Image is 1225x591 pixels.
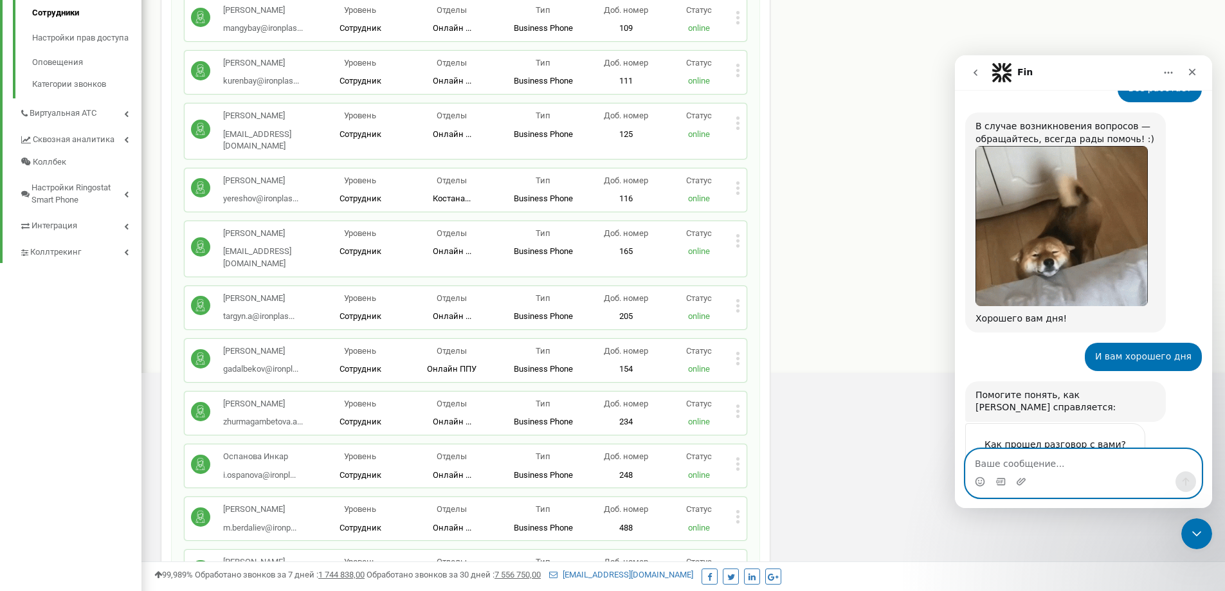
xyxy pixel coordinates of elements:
[223,57,299,69] p: [PERSON_NAME]
[19,211,141,237] a: Интеграция
[437,293,467,303] span: Отделы
[33,156,66,168] span: Коллбек
[19,125,141,151] a: Сквозная аналитика
[433,523,471,532] span: Онлайн ...
[41,421,51,432] button: Средство выбора GIF-файла
[536,346,550,356] span: Тип
[19,173,141,211] a: Настройки Ringostat Smart Phone
[433,129,471,139] span: Онлайн ...
[433,194,471,203] span: Костана...
[344,293,376,303] span: Уровень
[688,364,710,374] span: online
[30,246,81,259] span: Коллтрекинг
[223,364,298,374] span: gadalbekov@ironpl...
[514,523,573,532] span: Business Phone
[536,228,550,238] span: Тип
[223,110,314,122] p: [PERSON_NAME]
[223,451,296,463] p: Оспанова Инкар
[437,111,467,120] span: Отделы
[536,111,550,120] span: Тип
[604,451,648,461] span: Доб. номер
[514,364,573,374] span: Business Phone
[340,470,381,480] span: Сотрудник
[19,237,141,264] a: Коллтрекинг
[514,23,573,33] span: Business Phone
[19,98,141,125] a: Виртуальная АТС
[340,76,381,86] span: Сотрудник
[433,246,471,256] span: Онлайн ...
[688,311,710,321] span: online
[344,5,376,15] span: Уровень
[589,246,662,258] p: 165
[433,76,471,86] span: Онлайн ...
[32,220,77,232] span: Интеграция
[61,421,71,432] button: Добавить вложение
[223,345,298,358] p: [PERSON_NAME]
[223,228,314,240] p: [PERSON_NAME]
[223,76,299,86] span: kurenbay@ironplas...
[536,293,550,303] span: Тип
[536,5,550,15] span: Тип
[514,76,573,86] span: Business Phone
[536,399,550,408] span: Тип
[589,522,662,534] p: 488
[32,50,141,75] a: Оповещения
[221,416,241,437] button: Отправить сообщение…
[437,451,467,461] span: Отделы
[340,417,381,426] span: Сотрудник
[604,504,648,514] span: Доб. номер
[340,246,381,256] span: Сотрудник
[24,381,177,397] div: Как прошел разговор с вами?
[340,23,381,33] span: Сотрудник
[688,194,710,203] span: online
[686,557,712,567] span: Статус
[223,246,291,268] span: [EMAIL_ADDRESS][DOMAIN_NAME]
[686,228,712,238] span: Статус
[514,417,573,426] span: Business Phone
[223,398,303,410] p: [PERSON_NAME]
[604,228,648,238] span: Доб. номер
[223,417,303,426] span: zhurmagambetova.a...
[688,523,710,532] span: online
[195,570,365,579] span: Обработано звонков за 7 дней :
[604,557,648,567] span: Доб. номер
[340,311,381,321] span: Сотрудник
[686,504,712,514] span: Статус
[604,111,648,120] span: Доб. номер
[688,76,710,86] span: online
[32,75,141,91] a: Категории звонков
[433,470,471,480] span: Онлайн ...
[437,58,467,68] span: Отделы
[536,557,550,567] span: Тип
[955,55,1212,508] iframe: Intercom live chat
[437,176,467,185] span: Отделы
[437,504,467,514] span: Отделы
[433,311,471,321] span: Онлайн ...
[536,451,550,461] span: Тип
[154,570,193,579] span: 99,989%
[433,23,471,33] span: Онлайн ...
[344,111,376,120] span: Уровень
[344,451,376,461] span: Уровень
[688,246,710,256] span: online
[589,193,662,205] p: 116
[32,182,124,206] span: Настройки Ringostat Smart Phone
[367,570,541,579] span: Обработано звонков за 30 дней :
[437,5,467,15] span: Отделы
[688,470,710,480] span: online
[686,176,712,185] span: Статус
[223,23,303,33] span: mangybay@ironplas...
[340,523,381,532] span: Сотрудник
[223,523,296,532] span: m.berdaliev@ironp...
[20,421,30,432] button: Средство выбора эмодзи
[223,5,303,17] p: [PERSON_NAME]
